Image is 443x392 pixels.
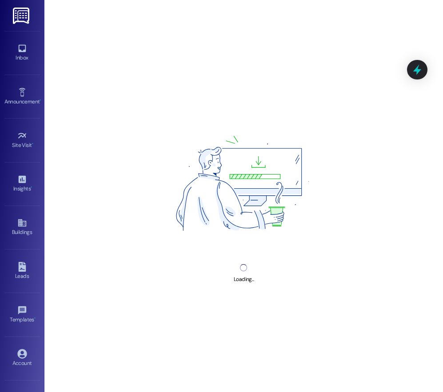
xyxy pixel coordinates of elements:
a: Leads [4,259,40,283]
span: • [40,97,41,103]
img: ResiDesk Logo [13,8,31,24]
span: • [32,141,33,147]
a: Buildings [4,215,40,239]
a: Insights • [4,172,40,196]
a: Account [4,346,40,370]
span: • [34,315,36,321]
div: Loading... [234,275,254,284]
a: Site Visit • [4,128,40,152]
a: Inbox [4,41,40,65]
a: Templates • [4,303,40,327]
span: • [31,184,32,190]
